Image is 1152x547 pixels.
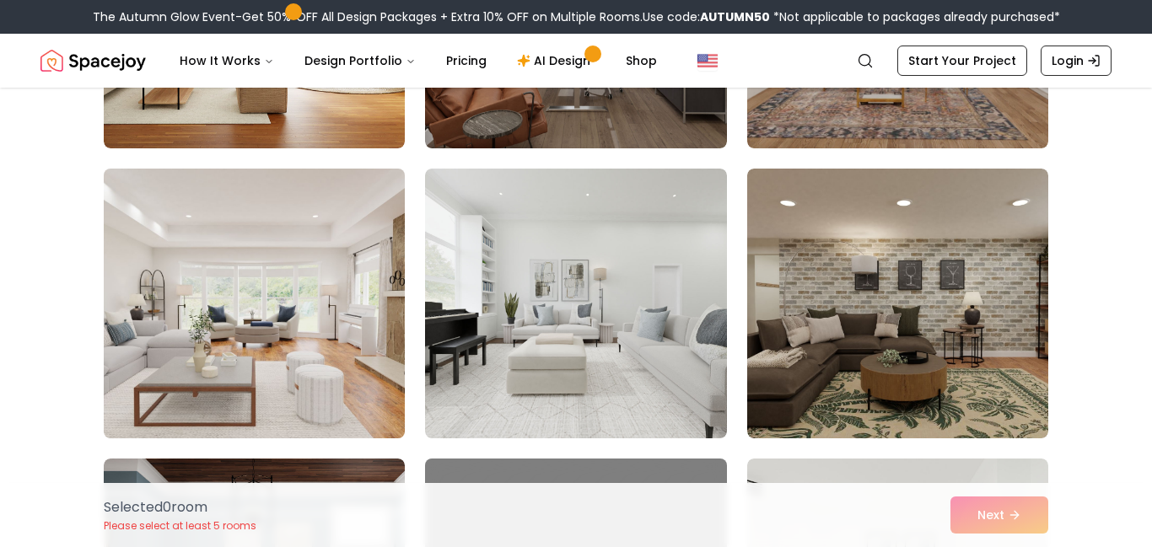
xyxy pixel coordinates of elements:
[1041,46,1112,76] a: Login
[897,46,1027,76] a: Start Your Project
[612,44,670,78] a: Shop
[700,8,770,25] b: AUTUMN50
[503,44,609,78] a: AI Design
[93,8,1060,25] div: The Autumn Glow Event-Get 50% OFF All Design Packages + Extra 10% OFF on Multiple Rooms.
[40,34,1112,88] nav: Global
[96,162,412,445] img: Room room-7
[433,44,500,78] a: Pricing
[425,169,726,438] img: Room room-8
[166,44,670,78] nav: Main
[291,44,429,78] button: Design Portfolio
[104,497,256,518] p: Selected 0 room
[643,8,770,25] span: Use code:
[747,169,1048,438] img: Room room-9
[770,8,1060,25] span: *Not applicable to packages already purchased*
[697,51,718,71] img: United States
[104,519,256,533] p: Please select at least 5 rooms
[40,44,146,78] a: Spacejoy
[166,44,288,78] button: How It Works
[40,44,146,78] img: Spacejoy Logo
